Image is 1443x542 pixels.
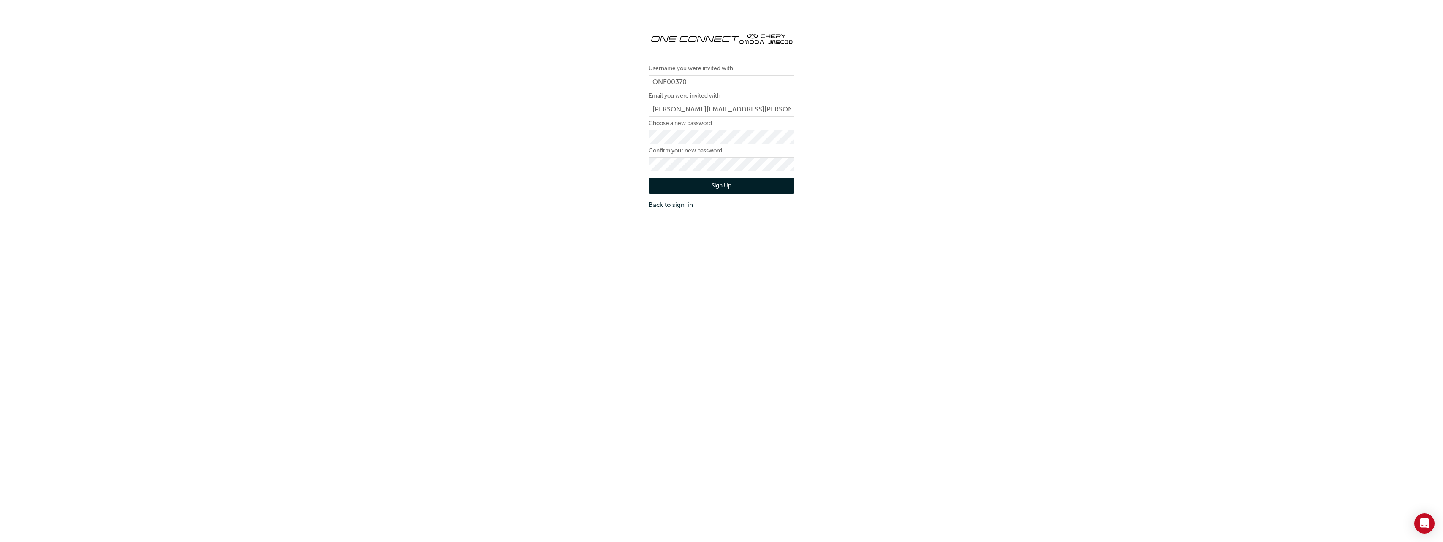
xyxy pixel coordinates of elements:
[649,178,794,194] button: Sign Up
[649,75,794,89] input: Username
[649,118,794,128] label: Choose a new password
[649,25,794,51] img: oneconnect
[649,63,794,73] label: Username you were invited with
[649,200,794,210] a: Back to sign-in
[649,146,794,156] label: Confirm your new password
[1414,513,1435,534] div: Open Intercom Messenger
[649,91,794,101] label: Email you were invited with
